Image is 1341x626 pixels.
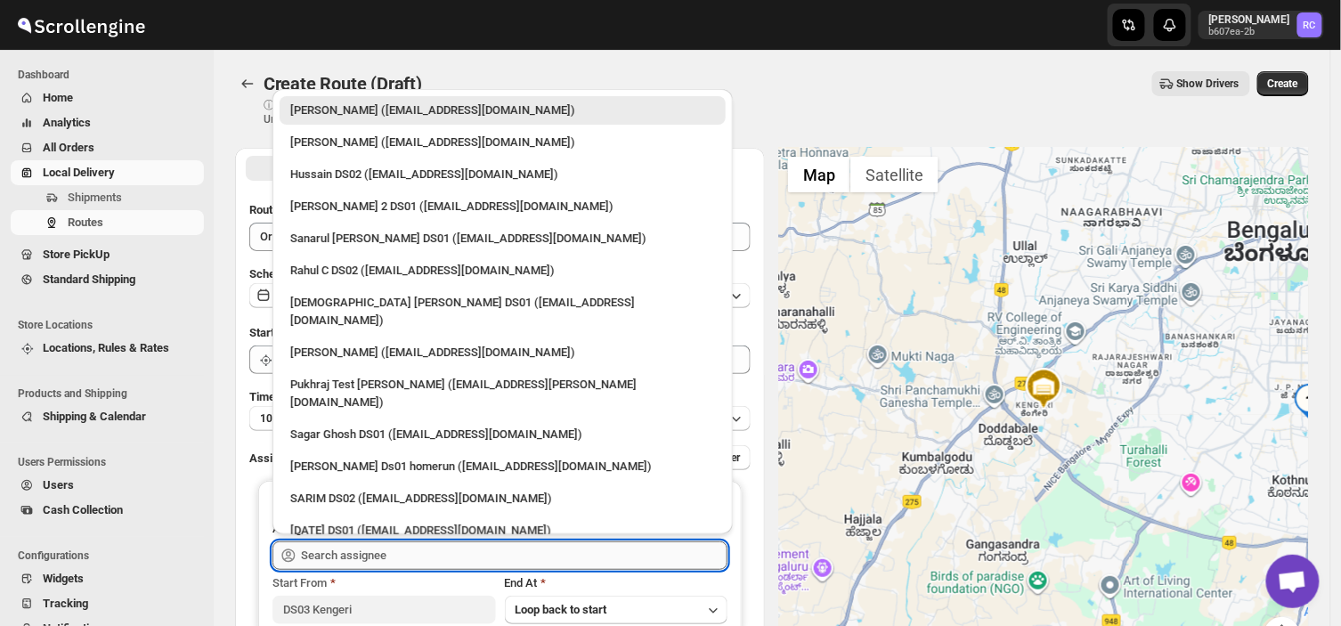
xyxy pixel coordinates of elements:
[249,267,321,280] span: Scheduled for
[11,110,204,135] button: Analytics
[301,541,727,570] input: Search assignee
[68,215,103,229] span: Routes
[850,157,939,192] button: Show satellite imagery
[11,135,204,160] button: All Orders
[11,404,204,429] button: Shipping & Calendar
[272,285,733,335] li: Islam Laskar DS01 (vixib74172@ikowat.com)
[11,473,204,498] button: Users
[14,3,148,47] img: ScrollEngine
[505,596,727,624] button: Loop back to start
[272,449,733,481] li: Sourav Ds01 homerun (bamij29633@eluxeer.com)
[788,157,850,192] button: Show street map
[505,574,727,592] div: End At
[272,96,733,125] li: Rahul Chopra (pukhraj@home-run.co)
[1199,11,1324,39] button: User menu
[11,591,204,616] button: Tracking
[290,522,715,540] div: [DATE] DS01 ([EMAIL_ADDRESS][DOMAIN_NAME])
[290,458,715,476] div: [PERSON_NAME] Ds01 homerun ([EMAIL_ADDRESS][DOMAIN_NAME])
[43,478,74,492] span: Users
[43,410,146,423] span: Shipping & Calendar
[11,185,204,210] button: Shipments
[249,390,321,403] span: Time Per Stop
[272,367,733,417] li: Pukhraj Test Grewal (lesogip197@pariag.com)
[290,230,715,248] div: Sanarul [PERSON_NAME] DS01 ([EMAIL_ADDRESS][DOMAIN_NAME])
[1292,384,1328,419] div: 1
[1268,77,1298,91] span: Create
[43,248,110,261] span: Store PickUp
[249,203,312,216] span: Route Name
[43,597,88,610] span: Tracking
[264,73,422,94] span: Create Route (Draft)
[1209,27,1290,37] p: b607ea-2b
[290,344,715,362] div: [PERSON_NAME] ([EMAIL_ADDRESS][DOMAIN_NAME])
[43,116,91,129] span: Analytics
[11,498,204,523] button: Cash Collection
[272,125,733,157] li: Mujakkir Benguli (voweh79617@daypey.com)
[235,71,260,96] button: Routes
[516,603,607,616] span: Loop back to start
[290,376,715,411] div: Pukhraj Test [PERSON_NAME] ([EMAIL_ADDRESS][PERSON_NAME][DOMAIN_NAME])
[272,576,327,589] span: Start From
[249,451,297,465] span: Assign to
[1152,71,1250,96] button: Show Drivers
[272,335,733,367] li: Vikas Rathod (lolegiy458@nalwan.com)
[290,490,715,508] div: SARIM DS02 ([EMAIL_ADDRESS][DOMAIN_NAME])
[260,411,313,426] span: 10 minutes
[43,141,94,154] span: All Orders
[272,253,733,285] li: Rahul C DS02 (rahul.chopra@home-run.co)
[1266,555,1320,608] a: Open chat
[264,98,544,126] p: ⓘ Shipments can also be added from Shipments menu Unrouted tab
[246,156,499,181] button: All Route Options
[1304,20,1316,31] text: RC
[11,566,204,591] button: Widgets
[290,198,715,215] div: [PERSON_NAME] 2 DS01 ([EMAIL_ADDRESS][DOMAIN_NAME])
[272,513,733,545] li: Raja DS01 (gasecig398@owlny.com)
[68,191,122,204] span: Shipments
[290,134,715,151] div: [PERSON_NAME] ([EMAIL_ADDRESS][DOMAIN_NAME])
[43,503,123,516] span: Cash Collection
[290,294,715,329] div: [DEMOGRAPHIC_DATA] [PERSON_NAME] DS01 ([EMAIL_ADDRESS][DOMAIN_NAME])
[18,68,205,82] span: Dashboard
[11,336,204,361] button: Locations, Rules & Rates
[249,406,751,431] button: 10 minutes
[43,166,115,179] span: Local Delivery
[290,262,715,280] div: Rahul C DS02 ([EMAIL_ADDRESS][DOMAIN_NAME])
[18,386,205,401] span: Products and Shipping
[249,223,751,251] input: Eg: Bengaluru Route
[249,326,390,339] span: Start Location (Warehouse)
[1209,12,1290,27] p: [PERSON_NAME]
[290,102,715,119] div: [PERSON_NAME] ([EMAIL_ADDRESS][DOMAIN_NAME])
[43,572,84,585] span: Widgets
[1297,12,1322,37] span: Rahul Chopra
[272,481,733,513] li: SARIM DS02 (xititor414@owlny.com)
[272,189,733,221] li: Ali Husain 2 DS01 (petec71113@advitize.com)
[43,341,169,354] span: Locations, Rules & Rates
[272,157,733,189] li: Hussain DS02 (jarav60351@abatido.com)
[18,318,205,332] span: Store Locations
[249,283,751,308] button: [DATE]|[DATE]
[290,166,715,183] div: Hussain DS02 ([EMAIL_ADDRESS][DOMAIN_NAME])
[272,417,733,449] li: Sagar Ghosh DS01 (loneyoj483@downlor.com)
[1257,71,1309,96] button: Create
[1177,77,1239,91] span: Show Drivers
[11,85,204,110] button: Home
[290,426,715,443] div: Sagar Ghosh DS01 ([EMAIL_ADDRESS][DOMAIN_NAME])
[272,221,733,253] li: Sanarul Haque DS01 (fefifag638@adosnan.com)
[43,272,135,286] span: Standard Shipping
[18,455,205,469] span: Users Permissions
[18,549,205,563] span: Configurations
[11,210,204,235] button: Routes
[43,91,73,104] span: Home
